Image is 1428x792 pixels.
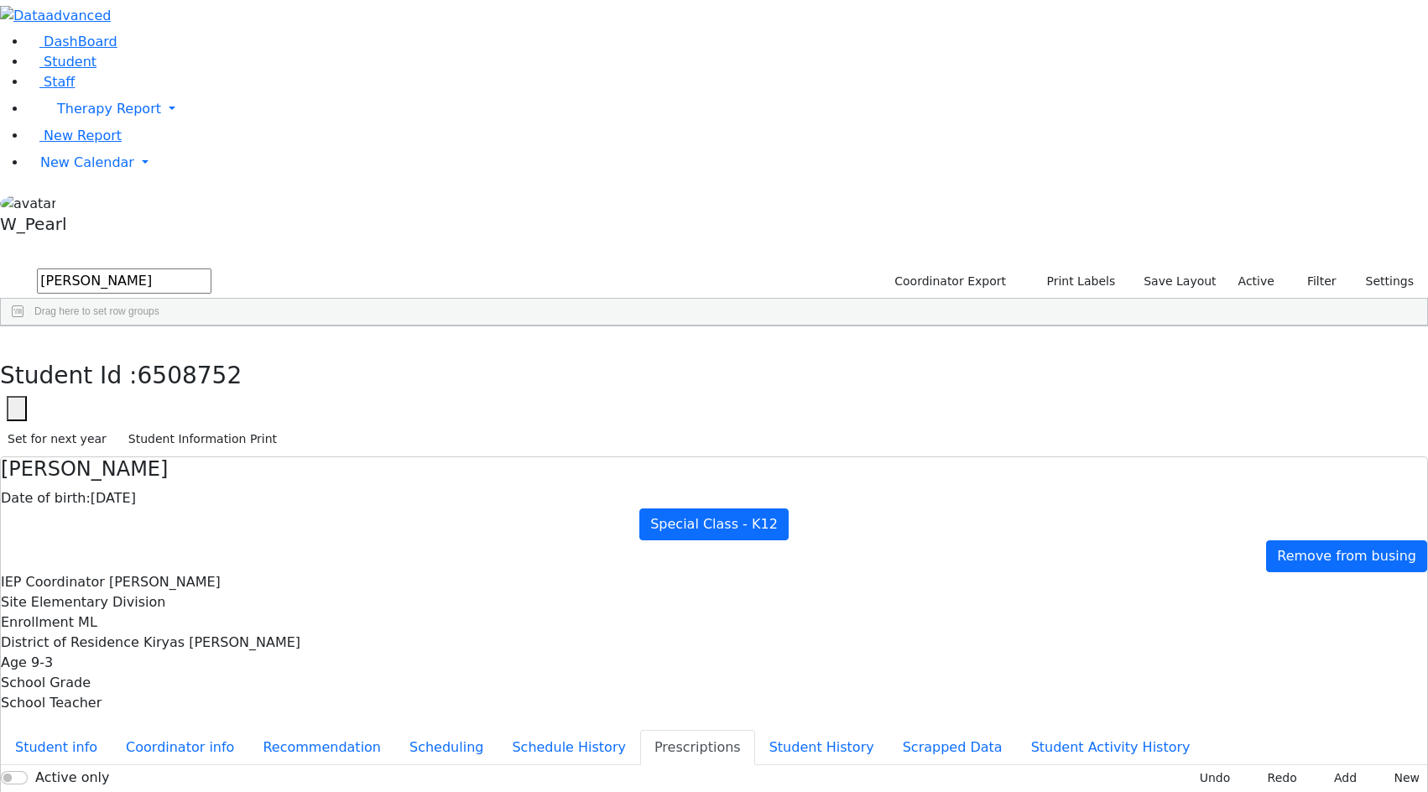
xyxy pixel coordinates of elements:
[1180,765,1238,791] button: Undo
[1,730,112,765] button: Student info
[112,730,248,765] button: Coordinator info
[1,592,27,612] label: Site
[1,653,27,673] label: Age
[34,305,159,317] span: Drag here to set row groups
[57,101,161,117] span: Therapy Report
[44,128,122,143] span: New Report
[1285,268,1344,294] button: Filter
[138,362,242,389] span: 6508752
[755,730,889,765] button: Student History
[27,92,1428,126] a: Therapy Report
[1231,268,1282,294] label: Active
[1248,765,1304,791] button: Redo
[1027,268,1123,294] button: Print Labels
[27,128,122,143] a: New Report
[44,34,117,49] span: DashBoard
[27,34,117,49] a: DashBoard
[1,693,102,713] label: School Teacher
[1266,540,1427,572] a: Remove from busing
[27,54,96,70] a: Student
[27,146,1428,180] a: New Calendar
[1,612,74,633] label: Enrollment
[248,730,395,765] button: Recommendation
[121,426,284,452] button: Student Information Print
[640,730,755,765] button: Prescriptions
[44,74,75,90] span: Staff
[1277,548,1416,564] span: Remove from busing
[395,730,498,765] button: Scheduling
[1,633,139,653] label: District of Residence
[1,488,91,508] label: Date of birth:
[31,654,53,670] span: 9-3
[498,730,640,765] button: Schedule History
[78,614,97,630] span: ML
[143,634,300,650] span: Kiryas [PERSON_NAME]
[889,730,1017,765] button: Scrapped Data
[40,154,134,170] span: New Calendar
[1316,765,1364,791] button: Add
[639,508,789,540] a: Special Class - K12
[31,594,166,610] span: Elementary Division
[1344,268,1421,294] button: Settings
[1,457,1427,482] h4: [PERSON_NAME]
[1017,730,1205,765] button: Student Activity History
[1,572,105,592] label: IEP Coordinator
[883,268,1014,294] button: Coordinator Export
[27,74,75,90] a: Staff
[1,673,91,693] label: School Grade
[35,768,109,788] label: Active only
[1,488,1427,508] div: [DATE]
[109,574,221,590] span: [PERSON_NAME]
[1136,268,1223,294] button: Save Layout
[1375,765,1427,791] button: New
[44,54,96,70] span: Student
[37,268,211,294] input: Search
